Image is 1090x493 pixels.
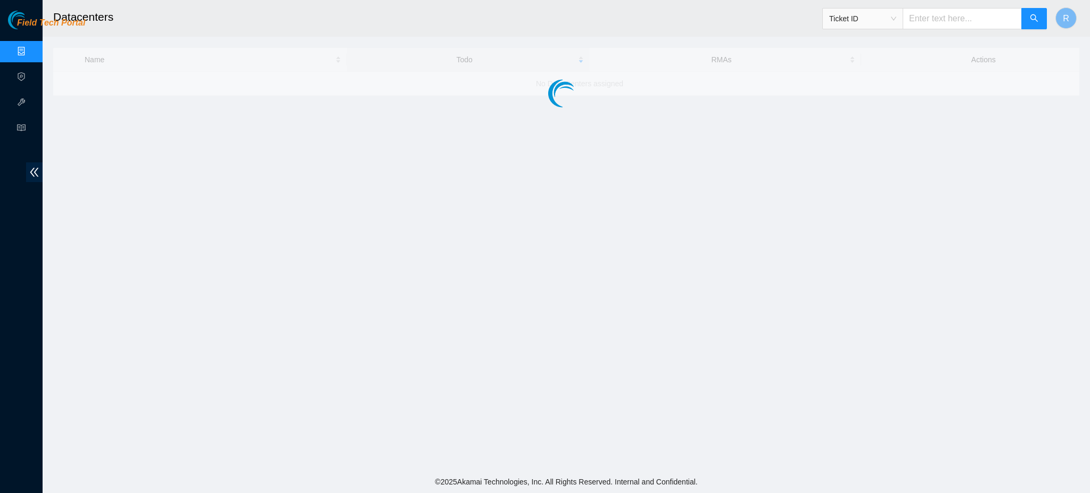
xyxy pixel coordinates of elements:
span: search [1030,14,1038,24]
a: Akamai TechnologiesField Tech Portal [8,19,85,33]
span: read [17,119,26,140]
button: search [1021,8,1047,29]
span: double-left [26,162,43,182]
footer: © 2025 Akamai Technologies, Inc. All Rights Reserved. Internal and Confidential. [43,471,1090,493]
img: Akamai Technologies [8,11,54,29]
span: Ticket ID [829,11,896,27]
span: Field Tech Portal [17,18,85,28]
button: R [1055,7,1077,29]
input: Enter text here... [903,8,1022,29]
span: R [1063,12,1069,25]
